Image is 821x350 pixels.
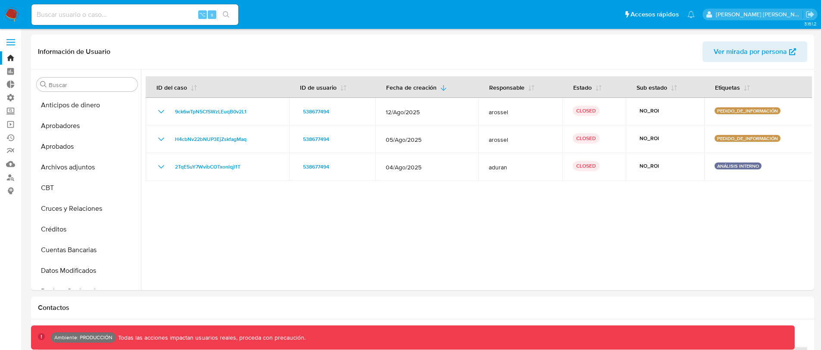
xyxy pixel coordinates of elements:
h1: Contactos [38,303,807,312]
p: omar.guzman@mercadolibre.com.co [716,10,803,19]
button: Devices Geolocation [33,281,141,302]
span: Ver mirada por persona [714,41,787,62]
input: Buscar [49,81,134,89]
a: Notificaciones [687,11,695,18]
span: ⌥ [199,10,206,19]
span: s [211,10,213,19]
button: search-icon [217,9,235,21]
button: Ver mirada por persona [702,41,807,62]
button: Cruces y Relaciones [33,198,141,219]
button: Archivos adjuntos [33,157,141,178]
button: Datos Modificados [33,260,141,281]
a: Salir [805,10,815,19]
input: Buscar usuario o caso... [31,9,238,20]
button: Créditos [33,219,141,240]
button: Aprobados [33,136,141,157]
button: Aprobadores [33,116,141,136]
p: Ambiente: PRODUCCIÓN [54,336,112,339]
span: Accesos rápidos [631,10,679,19]
button: Anticipos de dinero [33,95,141,116]
h1: Información de Usuario [38,47,110,56]
p: Todas las acciones impactan usuarios reales, proceda con precaución. [116,334,306,342]
button: Cuentas Bancarias [33,240,141,260]
button: CBT [33,178,141,198]
button: Buscar [40,81,47,88]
